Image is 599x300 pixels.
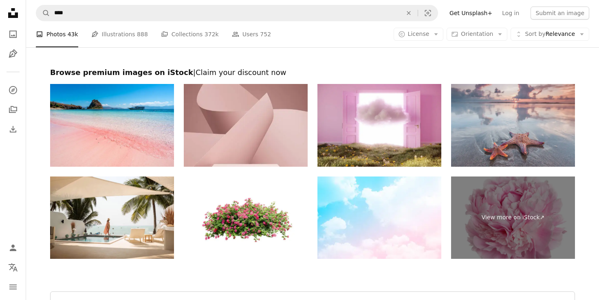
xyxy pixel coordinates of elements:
span: License [408,31,429,37]
img: red flower tree isolated include clipping path [184,176,308,259]
button: Submit an image [531,7,589,20]
a: Explore [5,82,21,98]
a: Download History [5,121,21,137]
img: Tropical pink sandy beach with clear turquoise water at Komodo islands in Indonesia [50,84,174,167]
button: License [394,28,444,41]
h2: Browse premium images on iStock [50,68,575,77]
button: Menu [5,279,21,295]
span: Sort by [525,31,545,37]
a: View more on iStock↗ [451,176,575,259]
img: Opening door to the nature [317,84,441,167]
a: Collections [5,101,21,118]
button: Language [5,259,21,276]
button: Sort byRelevance [511,28,589,41]
span: 888 [137,30,148,39]
button: Orientation [447,28,507,41]
a: Illustrations [5,46,21,62]
a: Photos [5,26,21,42]
span: 752 [260,30,271,39]
a: Illustrations 888 [91,21,148,47]
button: Clear [400,5,418,21]
button: Visual search [418,5,438,21]
a: Home — Unsplash [5,5,21,23]
button: Search Unsplash [36,5,50,21]
a: Log in [497,7,524,20]
form: Find visuals sitewide [36,5,438,21]
img: Starfish on beach [451,84,575,167]
span: Orientation [461,31,493,37]
img: Vacation in paradise [50,176,174,259]
a: Get Unsplash+ [445,7,497,20]
img: Pink origami stage podium presentation product background [184,84,308,167]
span: Relevance [525,30,575,38]
span: 372k [205,30,219,39]
a: Users 752 [232,21,271,47]
a: Collections 372k [161,21,219,47]
span: | Claim your discount now [193,68,286,77]
a: Log in / Sign up [5,240,21,256]
img: Pink Sky Cloud Background Color Blue Abstract Sunset Landscape Pastel weather Light Warm Morning ... [317,176,441,259]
